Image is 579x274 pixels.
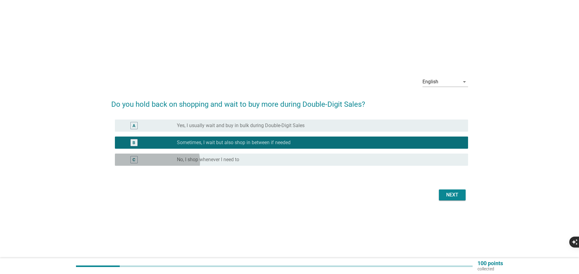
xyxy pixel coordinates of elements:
div: Next [444,191,461,199]
i: arrow_drop_down [461,78,468,85]
div: C [133,156,135,163]
p: collected [477,266,503,272]
label: Sometimes, I wait but also shop in between if needed [177,140,291,146]
label: No, I shop whenever I need to [177,157,239,163]
div: English [422,79,438,85]
div: A [133,122,135,129]
p: 100 points [477,261,503,266]
h2: Do you hold back on shopping and wait to buy more during Double-Digit Sales? [111,93,468,110]
div: B [133,139,135,146]
button: Next [439,189,466,200]
label: Yes, I usually wait and buy in bulk during Double-Digit Sales [177,123,305,129]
